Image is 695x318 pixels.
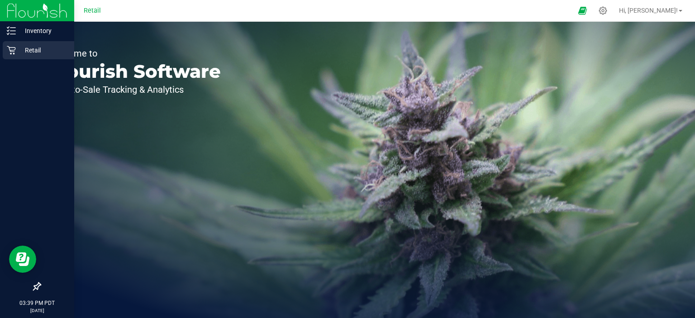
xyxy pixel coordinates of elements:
[16,45,70,56] p: Retail
[49,62,221,81] p: Flourish Software
[4,299,70,307] p: 03:39 PM PDT
[49,85,221,94] p: Seed-to-Sale Tracking & Analytics
[572,2,593,19] span: Open Ecommerce Menu
[619,7,678,14] span: Hi, [PERSON_NAME]!
[4,307,70,314] p: [DATE]
[9,246,36,273] iframe: Resource center
[597,6,609,15] div: Manage settings
[16,25,70,36] p: Inventory
[49,49,221,58] p: Welcome to
[84,7,101,14] span: Retail
[7,46,16,55] inline-svg: Retail
[7,26,16,35] inline-svg: Inventory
